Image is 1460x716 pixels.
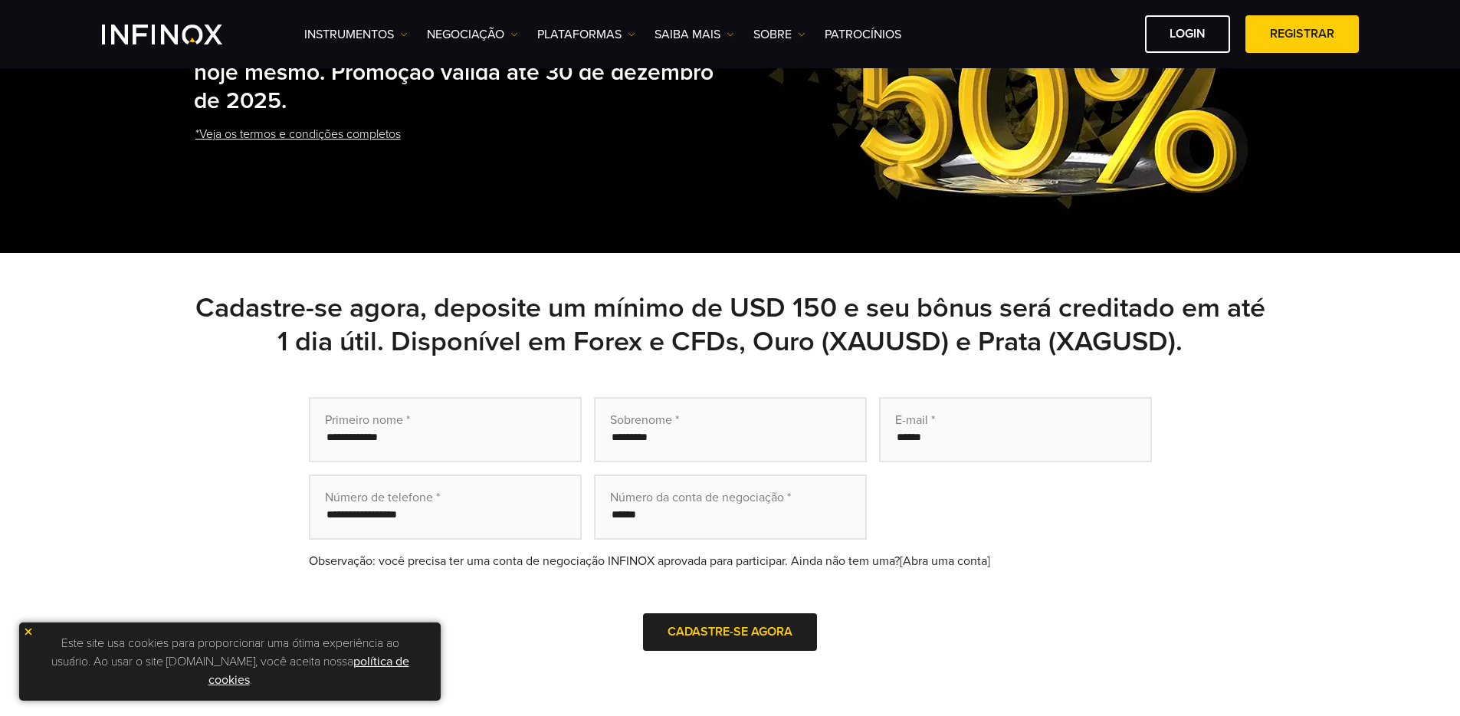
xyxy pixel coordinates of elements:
[643,613,817,651] button: Cadastre-se agora
[900,553,990,569] a: [Abra uma conta]
[668,624,792,639] span: Cadastre-se agora
[194,31,740,116] h2: Deposite até USD 10.000 e ganhe um bônus de 50% hoje mesmo. Promoção válida até 30 de dezembro de...
[309,552,1152,570] div: Observação: você precisa ter uma conta de negociação INFINOX aprovada para participar. Ainda não ...
[304,25,408,44] a: Instrumentos
[537,25,635,44] a: PLATAFORMAS
[23,626,34,637] img: yellow close icon
[655,25,734,44] a: Saiba mais
[825,25,901,44] a: Patrocínios
[194,116,402,153] a: *Veja os termos e condições completos
[1245,15,1359,53] a: Registrar
[1145,15,1230,53] a: Login
[427,25,518,44] a: NEGOCIAÇÃO
[102,25,258,44] a: INFINOX Logo
[194,291,1267,359] h2: Cadastre-se agora, deposite um mínimo de USD 150 e seu bônus será creditado em até 1 dia útil. Di...
[27,630,433,693] p: Este site usa cookies para proporcionar uma ótima experiência ao usuário. Ao usar o site [DOMAIN_...
[753,25,805,44] a: SOBRE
